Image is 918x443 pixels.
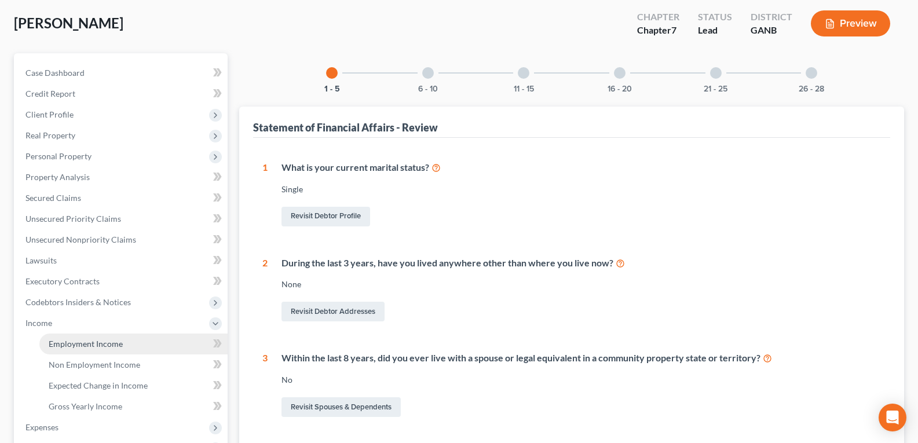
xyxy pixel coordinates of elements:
a: Secured Claims [16,188,228,208]
div: Within the last 8 years, did you ever live with a spouse or legal equivalent in a community prope... [281,352,881,365]
span: Unsecured Priority Claims [25,214,121,224]
span: Non Employment Income [49,360,140,369]
span: Lawsuits [25,255,57,265]
div: Open Intercom Messenger [879,404,906,431]
span: 7 [671,24,676,35]
a: Unsecured Nonpriority Claims [16,229,228,250]
span: Client Profile [25,109,74,119]
div: Chapter [637,24,679,37]
span: Personal Property [25,151,92,161]
div: Lead [698,24,732,37]
span: [PERSON_NAME] [14,14,123,31]
a: Unsecured Priority Claims [16,208,228,229]
span: Real Property [25,130,75,140]
button: 6 - 10 [418,85,438,93]
a: Revisit Spouses & Dependents [281,397,401,417]
span: Credit Report [25,89,75,98]
div: GANB [751,24,792,37]
a: Lawsuits [16,250,228,271]
div: Chapter [637,10,679,24]
a: Expected Change in Income [39,375,228,396]
div: 2 [262,257,268,324]
a: Property Analysis [16,167,228,188]
button: 16 - 20 [608,85,632,93]
div: During the last 3 years, have you lived anywhere other than where you live now? [281,257,881,270]
span: Expenses [25,422,58,432]
a: Gross Yearly Income [39,396,228,417]
a: Employment Income [39,334,228,354]
span: Property Analysis [25,172,90,182]
span: Case Dashboard [25,68,85,78]
button: Preview [811,10,890,36]
span: Gross Yearly Income [49,401,122,411]
div: Status [698,10,732,24]
div: No [281,374,881,386]
div: Single [281,184,881,195]
span: Executory Contracts [25,276,100,286]
span: Codebtors Insiders & Notices [25,297,131,307]
a: Revisit Debtor Addresses [281,302,385,321]
span: Income [25,318,52,328]
span: Secured Claims [25,193,81,203]
span: Unsecured Nonpriority Claims [25,235,136,244]
div: District [751,10,792,24]
span: Employment Income [49,339,123,349]
button: 21 - 25 [704,85,727,93]
button: 1 - 5 [324,85,340,93]
a: Non Employment Income [39,354,228,375]
button: 26 - 28 [799,85,824,93]
a: Executory Contracts [16,271,228,292]
a: Case Dashboard [16,63,228,83]
div: Statement of Financial Affairs - Review [253,120,438,134]
div: 1 [262,161,268,229]
div: What is your current marital status? [281,161,881,174]
div: 3 [262,352,268,419]
span: Expected Change in Income [49,380,148,390]
button: 11 - 15 [514,85,534,93]
div: None [281,279,881,290]
a: Credit Report [16,83,228,104]
a: Revisit Debtor Profile [281,207,370,226]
